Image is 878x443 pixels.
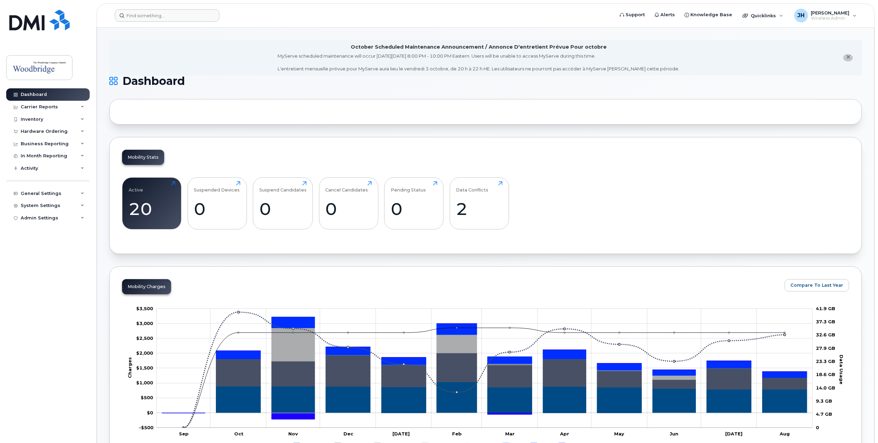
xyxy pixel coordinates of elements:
g: $0 [136,350,153,356]
div: 0 [391,199,437,219]
g: $0 [136,306,153,311]
tspan: Jun [670,431,678,436]
tspan: Oct [234,431,243,436]
g: $0 [139,425,153,430]
tspan: 9.3 GB [816,398,832,404]
tspan: Mar [505,431,515,436]
tspan: Apr [560,431,569,436]
tspan: Dec [343,431,353,436]
div: Cancel Candidates [325,181,368,193]
tspan: Aug [779,431,790,436]
div: 0 [259,199,307,219]
tspan: $500 [141,395,153,401]
button: close notification [843,54,853,61]
g: $0 [136,380,153,386]
div: 0 [194,199,240,219]
tspan: Charges [127,357,132,378]
span: Compare To Last Year [790,282,843,288]
a: Active20 [129,181,175,225]
tspan: -$500 [139,425,153,430]
tspan: $3,500 [136,306,153,311]
g: $0 [136,335,153,341]
tspan: Sep [179,431,189,436]
tspan: 32.6 GB [816,332,835,338]
a: Suspend Candidates0 [259,181,307,225]
tspan: May [614,431,624,436]
span: Dashboard [122,76,185,86]
tspan: 0 [816,425,819,430]
div: 0 [325,199,372,219]
a: Suspended Devices0 [194,181,240,225]
tspan: Data Usage [839,355,844,384]
div: Data Conflicts [456,181,488,193]
tspan: Nov [288,431,298,436]
tspan: 27.9 GB [816,345,835,351]
tspan: $2,500 [136,335,153,341]
div: October Scheduled Maintenance Announcement / Annonce D'entretient Prévue Pour octobre [351,43,607,51]
tspan: 18.6 GB [816,372,835,377]
a: Pending Status0 [391,181,437,225]
tspan: $1,500 [136,365,153,371]
tspan: $3,000 [136,321,153,326]
tspan: 37.3 GB [816,319,835,324]
tspan: $0 [147,410,153,415]
g: Roaming [162,353,807,413]
tspan: 14.0 GB [816,385,835,391]
a: Cancel Candidates0 [325,181,372,225]
tspan: [DATE] [725,431,742,436]
div: 20 [129,199,175,219]
tspan: 23.3 GB [816,358,835,364]
g: $0 [136,365,153,371]
tspan: 41.9 GB [816,306,835,311]
tspan: Feb [452,431,462,436]
g: $0 [141,395,153,401]
a: Data Conflicts2 [456,181,502,225]
div: MyServe scheduled maintenance will occur [DATE][DATE] 8:00 PM - 10:00 PM Eastern. Users will be u... [278,53,679,72]
g: Rate Plan [162,382,807,413]
tspan: $2,000 [136,350,153,356]
div: 2 [456,199,502,219]
div: Suspended Devices [194,181,240,193]
div: Active [129,181,143,193]
tspan: 4.7 GB [816,412,832,417]
button: Compare To Last Year [785,279,849,292]
g: $0 [136,321,153,326]
div: Suspend Candidates [259,181,307,193]
div: Pending Status [391,181,426,193]
tspan: $1,000 [136,380,153,386]
tspan: [DATE] [392,431,410,436]
g: Features [162,359,807,414]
